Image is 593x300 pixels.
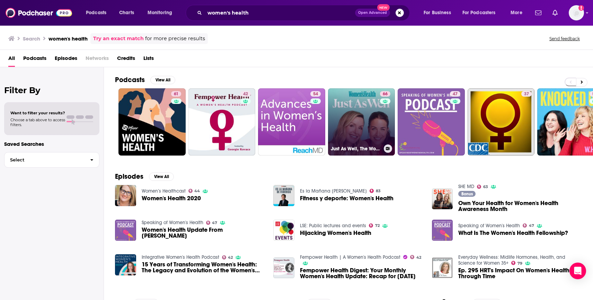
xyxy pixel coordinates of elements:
a: Credits [117,53,135,67]
a: 15 Years of Transforming Women's Health: The Legacy and Evolution of the Women's Health Coach Cer... [142,262,265,273]
img: Fitness y deporte: Women's Health [273,185,294,206]
img: Women's Health 2020 [115,185,136,206]
a: Hijacking Women's Health [273,220,294,241]
span: Select [5,158,85,162]
span: 72 [375,224,380,227]
div: Open Intercom Messenger [569,263,586,279]
a: 47 [398,88,465,156]
span: 47 [529,224,534,227]
a: LSE: Public lectures and events [300,223,366,229]
span: Networks [86,53,109,67]
span: 42 [243,91,248,98]
a: 66 [380,91,390,97]
a: Hijacking Women's Health [300,230,371,236]
a: 37 [468,88,535,156]
span: 42 [228,256,233,259]
button: open menu [506,7,531,18]
button: View All [149,173,174,181]
img: Own Your Health for Women's Health Awareness Month [432,188,453,210]
a: 61 [171,91,181,97]
a: What Is The Women's Health Fellowship? [432,220,453,241]
a: Es la Mañana de Federico [300,188,367,194]
span: Bonus [461,192,473,196]
a: Fempower Health Digest: Your Monthly Women's Health Update: Recap for March 2024 [273,257,294,279]
a: 42 [240,91,251,97]
a: Everyday Wellness: Midlife Hormones, Health, and Science for Women 35+ [458,254,565,266]
a: What Is The Women's Health Fellowship? [458,230,568,236]
img: Women's Health Update From Dr. Thacker [115,220,136,241]
span: Fitness y deporte: Women's Health [300,195,393,201]
a: Show notifications dropdown [550,7,560,19]
input: Search podcasts, credits, & more... [205,7,355,18]
a: 61 [118,88,186,156]
span: Choose a tab above to access filters. [10,117,65,127]
h3: women's health [48,35,88,42]
a: 83 [370,189,381,193]
button: Send feedback [547,36,582,42]
button: View All [150,76,175,84]
a: Own Your Health for Women's Health Awareness Month [458,200,582,212]
a: Fempower Health Digest: Your Monthly Women's Health Update: Recap for March 2024 [300,267,424,279]
a: 37 [521,91,532,97]
a: Fempower Health | A Women's Health Podcast [300,254,400,260]
a: Lists [143,53,154,67]
span: Women's Health Update From [PERSON_NAME] [142,227,265,239]
h2: Filter By [4,85,99,95]
button: Open AdvancedNew [355,9,390,17]
a: 72 [369,223,380,228]
a: Integrative Women's Health Podcast [142,254,219,260]
img: Ep. 295 HRT's Impact On Women's Health Through Time [432,257,453,279]
a: Women's Health Update From Dr. Thacker [142,227,265,239]
span: Fempower Health Digest: Your Monthly Women's Health Update: Recap for [DATE] [300,267,424,279]
a: SHE MD [458,184,474,189]
p: Saved Searches [4,141,99,147]
span: 54 [313,91,318,98]
span: 44 [194,189,200,193]
span: For Podcasters [462,8,496,18]
span: Charts [119,8,134,18]
span: More [511,8,522,18]
a: Speaking of Women's Health [458,223,520,229]
span: All [8,53,15,67]
span: Monitoring [148,8,172,18]
span: 37 [524,91,529,98]
a: Speaking of Women's Health [142,220,203,226]
h2: Podcasts [115,76,145,84]
span: New [377,4,390,11]
h2: Episodes [115,172,143,181]
span: Podcasts [86,8,106,18]
h3: Search [23,35,40,42]
a: 47 [523,223,534,228]
a: Podcasts [23,53,46,67]
a: 42 [222,255,233,259]
button: Select [4,152,99,168]
span: Want to filter your results? [10,111,65,115]
img: 15 Years of Transforming Women's Health: The Legacy and Evolution of the Women's Health Coach Cer... [115,254,136,275]
a: 54 [258,88,325,156]
a: 54 [310,91,321,97]
a: 66Just As Well, The Women's Health Podcast [328,88,395,156]
div: Search podcasts, credits, & more... [192,5,416,21]
button: open menu [143,7,181,18]
a: 47 [450,91,460,97]
a: 79 [511,261,522,265]
svg: Add a profile image [578,5,584,11]
img: Podchaser - Follow, Share and Rate Podcasts [6,6,72,19]
a: Try an exact match [93,35,144,43]
span: Women's Health 2020 [142,195,201,201]
a: Ep. 295 HRT's Impact On Women's Health Through Time [458,267,582,279]
span: for more precise results [145,35,205,43]
button: open menu [419,7,460,18]
a: Episodes [55,53,77,67]
a: Women’s Healthcast [142,188,186,194]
